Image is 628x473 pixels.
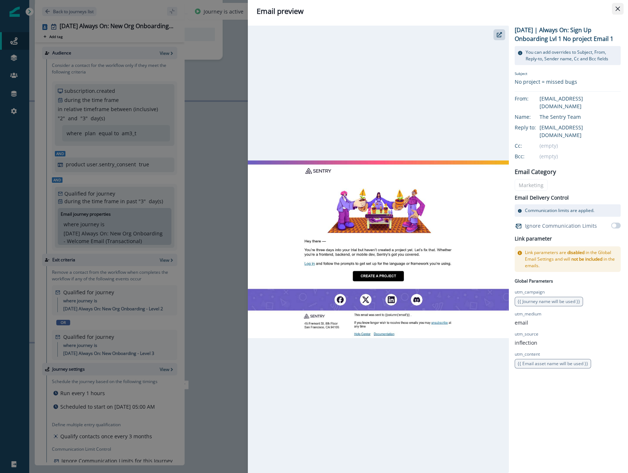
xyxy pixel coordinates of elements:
p: utm_medium [515,311,541,317]
div: [EMAIL_ADDRESS][DOMAIN_NAME] [540,95,621,110]
div: Email preview [257,6,619,17]
div: The Sentry Team [540,113,621,121]
div: Name: [515,113,551,121]
p: You can add overrides to Subject, From, Reply-to, Sender name, Cc and Bcc fields [526,49,618,62]
div: (empty) [540,152,621,160]
p: Link parameters are in the Global Email Settings and will in the emails. [525,249,618,269]
p: [DATE] | Always On: Sign Up Onboarding Lvl 1 No project Email 1 [515,26,621,43]
div: (empty) [540,142,621,150]
div: Reply to: [515,124,551,131]
button: Close [612,3,624,15]
span: not be included [571,256,602,262]
p: utm_content [515,351,540,357]
div: Cc: [515,142,551,150]
div: Bcc: [515,152,551,160]
span: {{ Journey name will be used }} [518,298,580,304]
p: utm_campaign [515,289,545,295]
p: Global Parameters [515,276,553,284]
span: {{ Email asset name will be used }} [518,360,588,367]
p: inflection [515,339,537,347]
p: utm_source [515,331,538,337]
img: email asset unavailable [248,160,509,338]
div: [EMAIL_ADDRESS][DOMAIN_NAME] [540,124,621,139]
h2: Link parameter [515,234,552,243]
div: From: [515,95,551,102]
p: Subject [515,71,577,78]
div: No project = missed bugs [515,78,577,86]
span: disabled [567,249,585,256]
p: email [515,319,528,326]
